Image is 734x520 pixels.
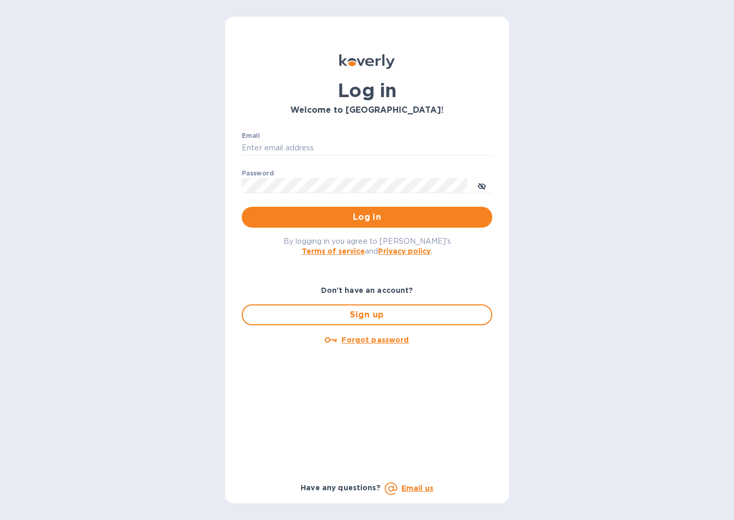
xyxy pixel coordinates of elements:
[242,170,274,176] label: Password
[242,133,260,139] label: Email
[341,336,409,344] u: Forgot password
[242,207,492,228] button: Log in
[301,483,381,492] b: Have any questions?
[302,247,365,255] a: Terms of service
[321,286,413,294] b: Don't have an account?
[242,105,492,115] h3: Welcome to [GEOGRAPHIC_DATA]!
[339,54,395,69] img: Koverly
[283,237,451,255] span: By logging in you agree to [PERSON_NAME]'s and .
[471,175,492,196] button: toggle password visibility
[250,211,484,223] span: Log in
[242,79,492,101] h1: Log in
[401,484,433,492] a: Email us
[251,309,483,321] span: Sign up
[378,247,431,255] a: Privacy policy
[242,140,492,156] input: Enter email address
[242,304,492,325] button: Sign up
